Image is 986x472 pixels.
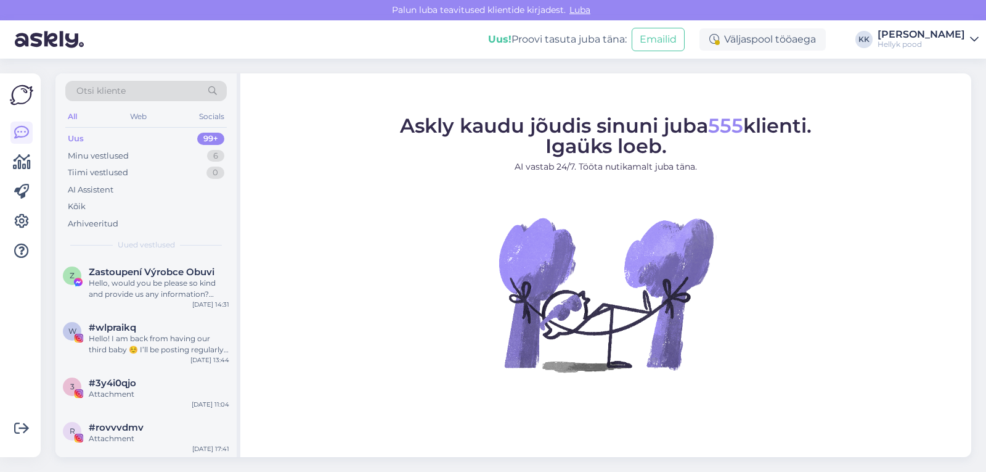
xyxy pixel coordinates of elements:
span: Z [70,271,75,280]
span: Luba [566,4,594,15]
a: [PERSON_NAME]Hellyk pood [878,30,979,49]
b: Uus! [488,33,511,45]
div: [DATE] 14:31 [192,300,229,309]
div: KK [855,31,873,48]
button: Emailid [632,28,685,51]
div: [PERSON_NAME] [878,30,965,39]
div: Hellyk pood [878,39,965,49]
div: Attachment [89,433,229,444]
span: Zastoupení Výrobce Obuvi [89,267,214,278]
div: [DATE] 13:44 [190,355,229,365]
div: [DATE] 11:04 [192,400,229,409]
div: 99+ [197,133,224,145]
div: Kõik [68,201,86,213]
div: [DATE] 17:41 [192,444,229,453]
span: 3 [70,382,75,391]
span: Uued vestlused [118,239,175,250]
span: r [70,426,75,436]
span: Otsi kliente [76,85,126,97]
span: #3y4i0qjo [89,378,136,389]
div: 6 [207,150,224,162]
div: Attachment [89,389,229,400]
span: #rovvvdmv [89,422,144,433]
span: Askly kaudu jõudis sinuni juba klienti. Igaüks loeb. [400,114,812,158]
span: 555 [708,114,743,138]
img: No Chat active [495,183,717,405]
div: Socials [197,109,227,125]
div: Hello, would you be please so kind and provide us any information? Thank you! [89,278,229,300]
p: AI vastab 24/7. Tööta nutikamalt juba täna. [400,160,812,173]
div: Arhiveeritud [68,218,118,230]
span: #wlpraikq [89,322,136,333]
span: w [68,326,76,336]
div: 0 [206,167,224,179]
div: Uus [68,133,84,145]
div: Tiimi vestlused [68,167,128,179]
div: All [65,109,79,125]
div: Web [128,109,149,125]
div: Proovi tasuta juba täna: [488,32,627,47]
div: Hello! I am back from having our third baby ☺️ I’ll be posting regularly again and I am open to m... [89,333,229,355]
div: Väljaspool tööaega [699,28,826,51]
div: AI Assistent [68,184,113,196]
img: Askly Logo [10,83,33,107]
div: Minu vestlused [68,150,129,162]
